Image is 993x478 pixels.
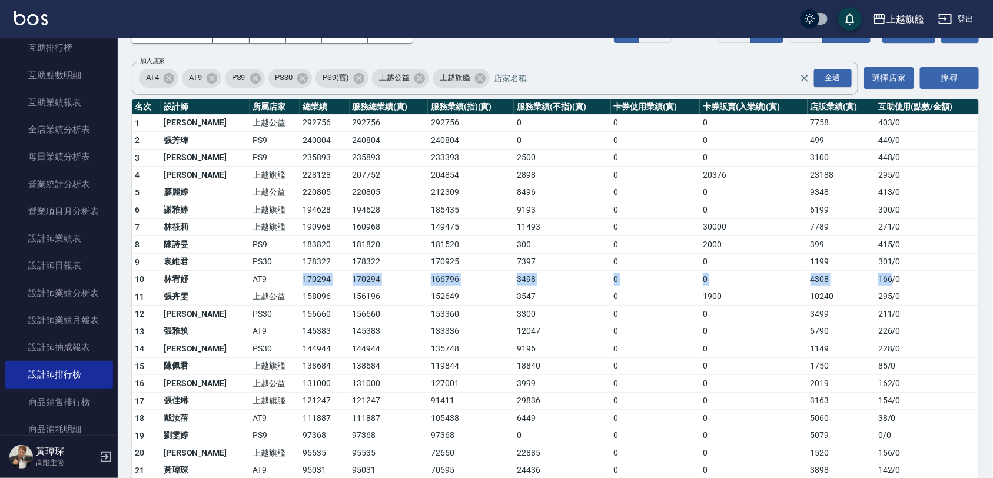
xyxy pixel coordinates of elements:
[268,72,300,84] span: PS30
[611,340,700,358] td: 0
[350,427,429,444] td: 97368
[428,375,514,393] td: 127001
[5,198,113,225] a: 營業項目月分析表
[808,340,876,358] td: 1149
[268,69,313,88] div: PS30
[135,413,145,423] span: 18
[350,357,429,375] td: 138684
[514,288,610,306] td: 3547
[350,132,429,150] td: 240804
[315,69,368,88] div: PS9(舊)
[611,323,700,340] td: 0
[132,99,161,115] th: 名次
[350,99,429,115] th: 服務總業績(實)
[5,225,113,252] a: 設計師業績表
[350,288,429,306] td: 156196
[514,201,610,219] td: 9193
[161,410,250,427] td: 戴汝蓓
[350,218,429,236] td: 160968
[814,69,852,87] div: 全選
[135,205,140,214] span: 6
[250,149,300,167] td: PS9
[700,357,807,375] td: 0
[428,253,514,271] td: 170925
[350,201,429,219] td: 194628
[135,448,145,457] span: 20
[135,257,140,267] span: 9
[808,184,876,201] td: 9348
[428,427,514,444] td: 97368
[428,201,514,219] td: 185435
[428,167,514,184] td: 204854
[808,357,876,375] td: 1750
[428,288,514,306] td: 152649
[135,274,145,284] span: 10
[135,379,145,388] span: 16
[161,149,250,167] td: [PERSON_NAME]
[808,218,876,236] td: 7789
[428,271,514,288] td: 166796
[5,34,113,61] a: 互助排行榜
[350,184,429,201] td: 220805
[875,410,979,427] td: 38 / 0
[428,392,514,410] td: 91411
[428,132,514,150] td: 240804
[250,375,300,393] td: 上越公益
[611,375,700,393] td: 0
[161,444,250,462] td: [PERSON_NAME]
[300,410,350,427] td: 111887
[5,62,113,89] a: 互助點數明細
[250,323,300,340] td: AT9
[514,253,610,271] td: 7397
[700,167,807,184] td: 20376
[300,253,350,271] td: 178322
[611,288,700,306] td: 0
[135,344,145,353] span: 14
[350,271,429,288] td: 170294
[808,253,876,271] td: 1199
[514,184,610,201] td: 8496
[808,99,876,115] th: 店販業績(實)
[250,410,300,427] td: AT9
[875,114,979,132] td: 403 / 0
[611,184,700,201] td: 0
[250,99,300,115] th: 所屬店家
[611,167,700,184] td: 0
[611,236,700,254] td: 0
[428,340,514,358] td: 135748
[135,466,145,475] span: 21
[135,223,140,232] span: 7
[300,184,350,201] td: 220805
[796,70,813,87] button: Clear
[350,323,429,340] td: 145383
[135,431,145,440] span: 19
[14,11,48,25] img: Logo
[514,427,610,444] td: 0
[135,153,140,162] span: 3
[250,253,300,271] td: PS30
[5,143,113,170] a: 每日業績分析表
[5,389,113,416] a: 商品銷售排行榜
[808,236,876,254] td: 399
[611,306,700,323] td: 0
[350,114,429,132] td: 292756
[350,149,429,167] td: 235893
[135,396,145,406] span: 17
[135,327,145,336] span: 13
[514,149,610,167] td: 2500
[300,236,350,254] td: 183820
[250,306,300,323] td: PS30
[611,271,700,288] td: 0
[433,69,490,88] div: 上越旗艦
[161,340,250,358] td: [PERSON_NAME]
[300,114,350,132] td: 292756
[250,444,300,462] td: 上越旗艦
[514,340,610,358] td: 9196
[300,218,350,236] td: 190968
[9,445,33,469] img: Person
[875,149,979,167] td: 448 / 0
[514,218,610,236] td: 11493
[428,236,514,254] td: 181520
[433,72,477,84] span: 上越旗艦
[428,114,514,132] td: 292756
